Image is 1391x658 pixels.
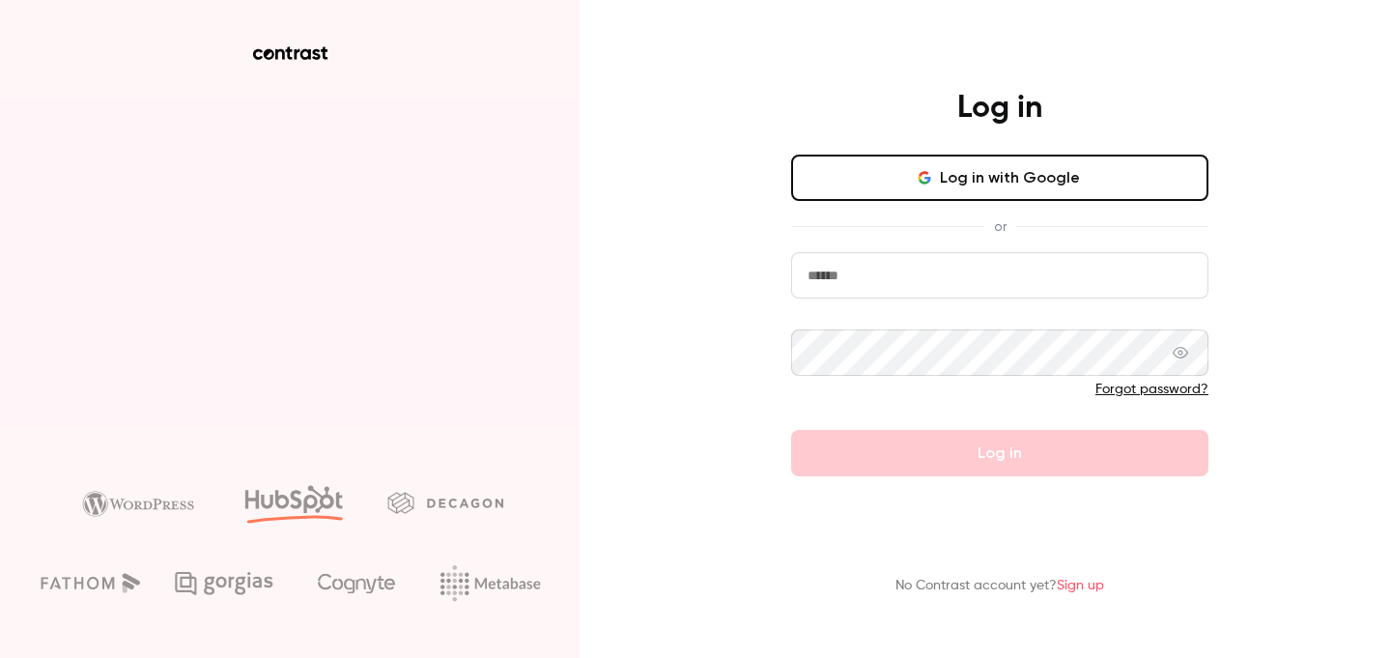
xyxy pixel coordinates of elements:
img: decagon [387,492,503,513]
button: Log in with Google [791,155,1208,201]
a: Forgot password? [1095,383,1208,396]
span: or [984,216,1016,237]
a: Sign up [1057,579,1104,592]
p: No Contrast account yet? [895,576,1104,596]
h4: Log in [957,89,1042,128]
